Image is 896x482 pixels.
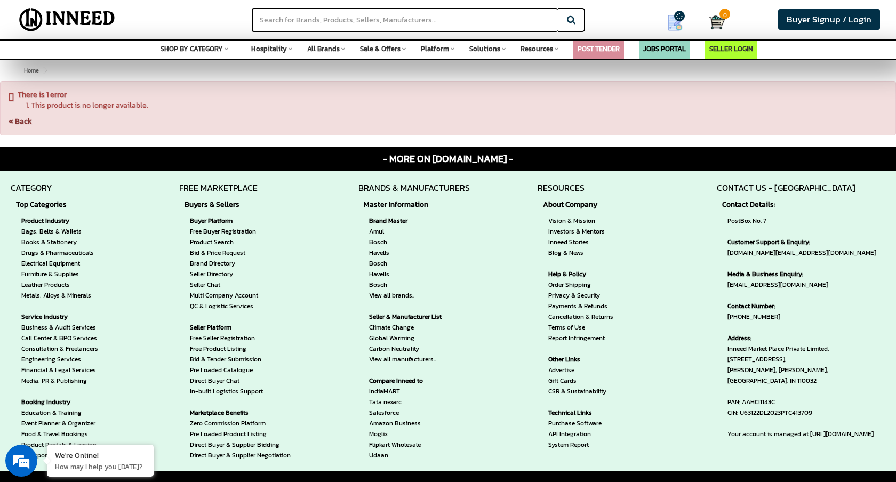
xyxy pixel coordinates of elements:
[190,450,291,461] a: Direct Buyer & Supplier Negotiation
[548,354,613,365] strong: Other Links
[14,6,120,33] img: Inneed.Market
[185,199,296,210] strong: Buyers & Sellers
[21,418,98,429] a: Event Planner & Organizer
[548,365,613,375] a: Advertise
[369,343,459,354] a: Carbon Neutrality
[727,237,876,247] strong: Customer Support & Enquiry:
[21,365,98,375] a: Financial & Legal Services
[521,44,553,54] span: Resources
[21,354,98,365] a: Engineering Services
[190,237,291,247] a: Product Search
[21,439,98,450] a: Product Rentals & Leasing
[21,311,98,322] strong: Service Industry
[548,418,613,429] a: Purchase Software
[190,290,291,301] a: Multi Company Account
[369,279,459,290] a: Bosch
[21,375,98,386] a: Media, PR & Publishing
[578,44,620,54] a: POST TENDER
[369,269,459,279] a: Havells
[650,11,708,35] a: my Quotes
[727,237,876,258] span: [DOMAIN_NAME][EMAIL_ADDRESS][DOMAIN_NAME]
[548,279,613,290] a: Order Shipping
[190,215,291,226] strong: Buyer Platform
[190,407,291,418] strong: Marketplace Benefits
[719,9,730,19] span: 0
[369,333,459,343] a: Global Warming
[543,199,619,210] strong: About Company
[369,311,459,322] strong: Seller & Manufacturer List
[383,152,513,166] span: - MORE ON [DOMAIN_NAME] -
[161,44,223,54] span: SHOP BY CATEGORY
[727,333,876,439] span: Inneed Market Place Private Limited, [STREET_ADDRESS], [PERSON_NAME], [PERSON_NAME], [GEOGRAPHIC_...
[369,215,459,226] strong: Brand Master
[727,301,876,322] span: [PHONE_NUMBER]
[360,44,401,54] span: Sale & Offers
[251,44,287,54] span: Hospitality
[548,375,613,386] a: Gift Cards
[538,182,624,461] div: RESOURCES
[727,301,876,311] strong: Contact Number:
[190,343,291,354] a: Free Product Listing
[190,269,291,279] a: Seller Directory
[369,407,459,418] a: Salesforce
[548,333,613,343] a: Report Infringement
[548,429,613,439] a: API Integration
[469,44,500,54] span: Solutions
[369,439,459,450] a: Flipkart Wholesale
[190,418,291,429] a: Zero Commission Platform
[190,375,291,386] a: Direct Buyer Chat
[369,237,459,247] a: Bosch
[190,301,291,311] a: QC & Logistic Services
[548,311,613,322] a: Cancellation & Returns
[727,269,876,290] span: [EMAIL_ADDRESS][DOMAIN_NAME]
[369,322,459,333] a: Climate Change
[643,44,686,54] a: JOBS PORTAL
[369,450,459,461] a: Udaan
[190,279,291,290] a: Seller Chat
[21,247,98,258] a: Drugs & Pharmaceuticals
[369,429,459,439] a: Moglix
[190,365,291,375] a: Pre Loaded Catalogue
[548,407,613,418] strong: Technical Links
[358,182,470,471] div: BRANDS & MANUFACTURERS
[190,226,291,237] a: Free Buyer Registration
[11,182,109,471] div: CATEGORY
[548,247,613,258] a: Blog & News
[548,322,613,333] a: Terms of Use
[21,333,98,343] a: Call Center & BPO Services
[190,429,291,439] a: Pre Loaded Product Listing
[21,407,98,418] a: Education & Training
[369,418,459,429] a: Amazon Business
[369,247,459,258] a: Havells
[717,182,887,450] div: CONTACT US - [GEOGRAPHIC_DATA]
[9,116,32,127] a: « Back
[369,290,459,301] a: View all brands..
[369,397,459,407] a: Tata nexarc
[307,44,340,54] span: All Brands
[55,450,146,460] div: We're Online!
[190,333,291,343] a: Free Seller Registration
[55,462,146,471] p: How may I help you today?
[190,354,291,365] a: Bid & Tender Submission
[21,343,98,354] a: Consultation & Freelancers
[21,322,98,333] a: Business & Audit Services
[369,258,459,269] a: Bosch
[548,301,613,311] a: Payments & Refunds
[548,226,613,237] a: Investors & Mentors
[190,258,291,269] a: Brand Directory
[369,226,459,237] a: Amul
[787,13,871,26] span: Buyer Signup / Login
[709,11,718,34] a: Cart 0
[778,9,880,30] a: Buyer Signup / Login
[369,386,459,397] a: IndiaMART
[190,386,291,397] a: In-built Logistics Support
[21,258,98,269] a: Electrical Equipment
[190,322,291,333] strong: Seller Platform
[21,279,98,290] a: Leather Products
[369,375,459,386] strong: Compare Inneed to
[252,8,558,32] input: Search for Brands, Products, Sellers, Manufacturers...
[548,386,613,397] a: CSR & Sustainability
[709,14,725,30] img: Cart
[21,290,98,301] a: Metals, Alloys & Minerals
[179,182,301,471] div: FREE MARKETPLACE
